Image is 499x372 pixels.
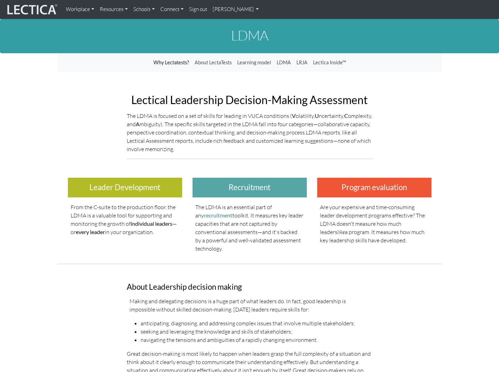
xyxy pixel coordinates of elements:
[76,229,105,235] strong: every leader
[127,94,373,106] h2: Lectical Leadership Decision-Making Assessment
[337,229,345,235] em: like
[294,56,310,69] a: LRJA
[344,112,348,119] strong: C
[158,3,186,16] a: Connect
[151,56,192,69] a: Why Lectatests?
[186,3,210,16] a: Sign out
[317,178,431,197] h3: Program evaluation
[141,336,373,344] li: navigating the tensions and ambiguities of a rapidly changing environment.
[234,56,274,69] a: Learning model
[136,121,140,127] strong: A
[195,203,304,253] p: The LDMA is an essential part of any toolkit. It measures key leader capacities that are not capt...
[57,28,442,43] h1: LDMA
[71,203,179,236] p: From the C-suite to the production floor, the LDMA is a valuable tool for supporting and monitori...
[127,112,373,153] p: The LDMA is focused on a set of skills for leading in VUCA conditions ( olatility, ncertainty, om...
[315,112,319,119] strong: U
[68,178,182,197] h3: Leader Development
[192,56,234,69] a: About LectaTests
[193,178,307,197] h3: Recruitment
[63,3,97,16] a: Workplace
[292,112,296,119] strong: V
[141,327,373,336] li: seeking and leveraging the knowledge and skills of stakeholders;
[141,319,373,327] li: anticipating, diagnosing, and addressing complex issues that involve multiple stakeholders;
[310,56,349,69] a: Lectica Inside™
[320,203,429,244] p: Are your expensive and time-consuming leader development programs effective? The LDMA doesn't mea...
[131,3,158,16] a: Schools
[127,283,373,291] h3: About Leadership decision making
[274,56,294,69] a: LDMA
[97,3,131,16] a: Resources
[130,297,370,314] p: Making and delegating decisions is a huge part of what leaders do. In fact, good leadership is im...
[210,3,262,16] a: [PERSON_NAME]
[6,3,57,16] img: lecticalive
[204,212,232,218] a: recruitment
[131,220,172,227] strong: individual leaders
